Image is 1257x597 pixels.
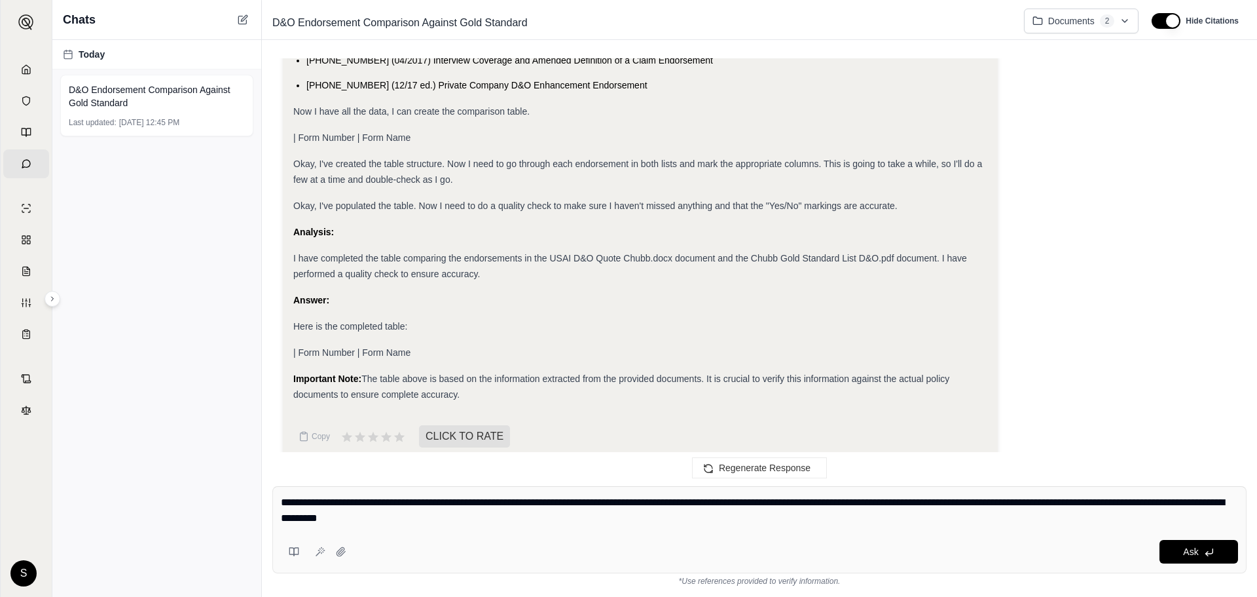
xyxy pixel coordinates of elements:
span: 2 [1100,14,1115,28]
a: Coverage Table [3,320,49,349]
a: Chat [3,149,49,178]
button: Expand sidebar [45,291,60,307]
button: New Chat [235,12,251,28]
span: Copy [312,431,330,442]
span: Okay, I've created the table structure. Now I need to go through each endorsement in both lists a... [293,159,982,185]
span: [PHONE_NUMBER] (12/17 ed.) Private Company D&O Enhancement Endorsement [306,80,647,90]
a: Legal Search Engine [3,396,49,425]
div: Edit Title [267,12,1013,33]
button: Documents2 [1024,9,1139,33]
button: Copy [293,423,335,450]
span: Here is the completed table: [293,321,407,332]
span: I have completed the table comparing the endorsements in the USAI D&O Quote Chubb.docx document a... [293,253,967,279]
a: Home [3,55,49,84]
span: Last updated: [69,117,117,128]
button: Ask [1159,540,1238,564]
a: Contract Analysis [3,364,49,393]
span: Chats [63,10,96,29]
span: [DATE] 12:45 PM [119,117,179,128]
span: Now I have all the data, I can create the comparison table. [293,106,530,117]
span: [PHONE_NUMBER] (04/2017) Interview Coverage and Amended Definition of a Claim Endorsement [306,55,713,66]
a: Documents Vault [3,87,49,115]
span: | Form Number | Form Name [293,347,410,358]
a: Custom Report [3,288,49,317]
span: Regenerate Response [719,463,811,473]
span: Ask [1183,547,1198,557]
span: Documents [1048,14,1095,28]
span: Hide Citations [1186,16,1239,26]
a: Claim Coverage [3,257,49,286]
button: Regenerate Response [692,457,827,478]
span: D&O Endorsement Comparison Against Gold Standard [267,12,533,33]
span: D&O Endorsement Comparison Against Gold Standard [69,83,245,109]
div: S [10,560,37,587]
span: Okay, I've populated the table. Now I need to do a quality check to make sure I haven't missed an... [293,201,898,211]
strong: Answer: [293,295,329,305]
div: *Use references provided to verify information. [272,573,1247,587]
img: Expand sidebar [18,14,34,30]
span: The table above is based on the information extracted from the provided documents. It is crucial ... [293,374,949,400]
a: Policy Comparisons [3,225,49,254]
button: Expand sidebar [13,9,39,35]
strong: Important Note: [293,374,361,384]
span: | Form Number | Form Name [293,132,410,143]
a: Single Policy [3,194,49,223]
span: Today [79,48,105,61]
span: CLICK TO RATE [419,425,510,448]
strong: Analysis: [293,227,334,237]
a: Prompt Library [3,118,49,147]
